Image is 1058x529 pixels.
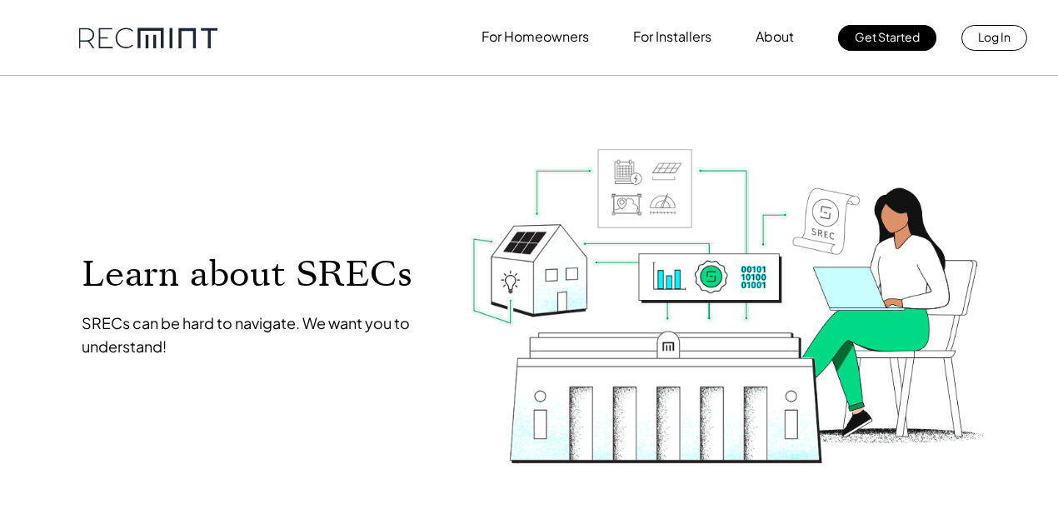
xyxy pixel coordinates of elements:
[82,255,437,292] p: Learn about SRECs
[482,25,589,48] p: For Homeowners
[855,25,920,48] p: Get Started
[756,25,794,48] p: About
[838,25,936,51] a: Get Started
[82,312,437,358] p: SRECs can be hard to navigate. We want you to understand!
[961,25,1027,51] a: Log In
[633,25,711,48] p: For Installers
[978,25,1011,48] p: Log In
